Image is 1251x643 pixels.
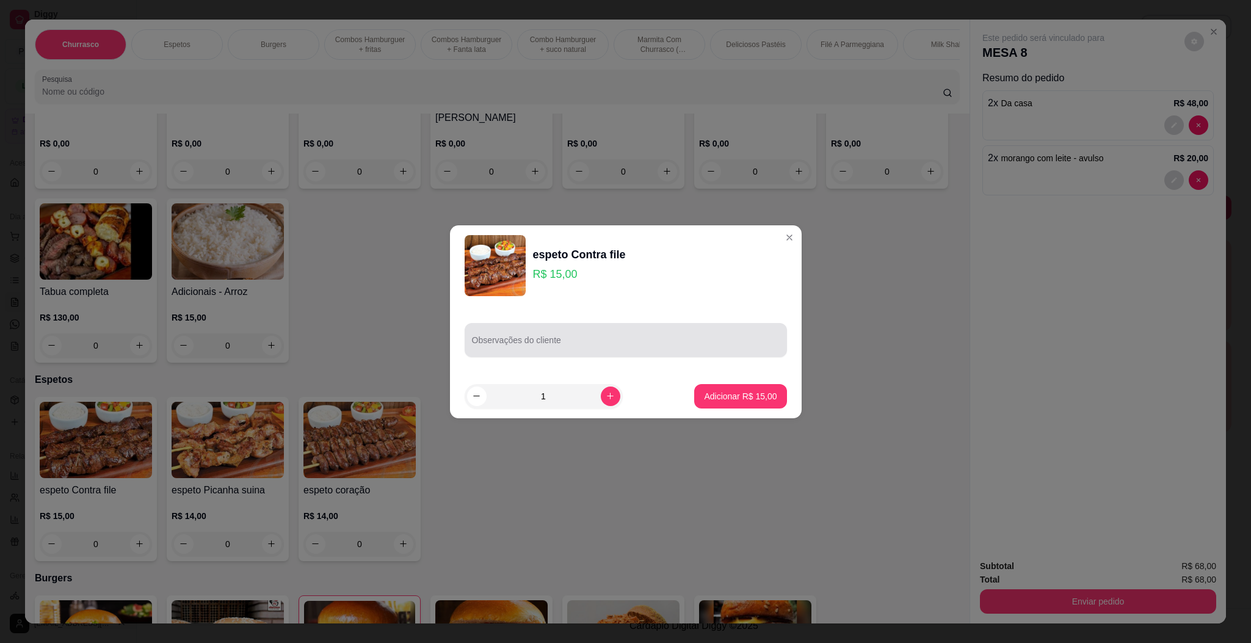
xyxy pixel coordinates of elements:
[465,235,526,296] img: product-image
[472,339,780,351] input: Observações do cliente
[601,387,620,406] button: increase-product-quantity
[704,390,777,402] p: Adicionar R$ 15,00
[780,228,799,247] button: Close
[694,384,786,409] button: Adicionar R$ 15,00
[533,266,626,283] p: R$ 15,00
[467,387,487,406] button: decrease-product-quantity
[533,246,626,263] div: espeto Contra file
